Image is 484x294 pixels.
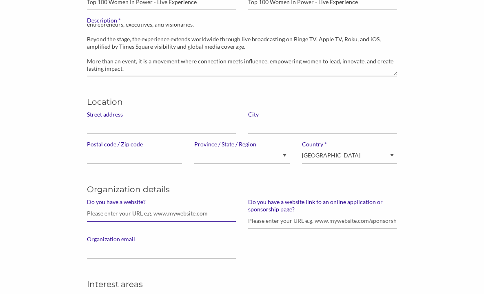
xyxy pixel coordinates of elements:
[87,111,236,118] label: Street address
[87,278,397,290] h5: Interest areas
[87,17,397,24] label: Description
[87,96,397,108] h5: Location
[87,236,236,243] label: Organization email
[302,141,397,148] label: Country
[248,213,397,229] input: Please enter your URL e.g. www.mywebsite.com/sponsorshippage
[87,198,236,206] label: Do you have a website?
[87,141,182,148] label: Postal code / Zip code
[87,206,236,222] input: Please enter your URL e.g. www.mywebsite.com
[248,198,397,213] label: Do you have a website link to an online application or sponsorship page?
[248,111,397,118] label: City
[87,184,397,195] h5: Organization details
[194,141,290,148] label: Province / State / Region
